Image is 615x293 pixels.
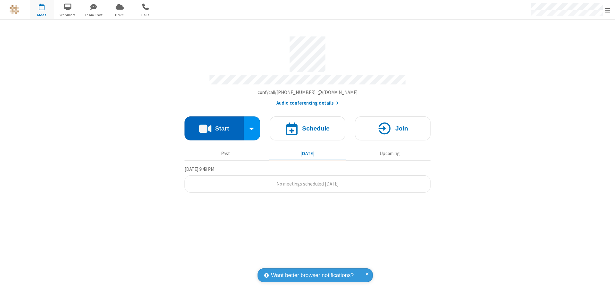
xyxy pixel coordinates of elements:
[184,165,430,193] section: Today's Meetings
[258,89,358,96] button: Copy my meeting room linkCopy my meeting room link
[258,89,358,95] span: Copy my meeting room link
[184,166,214,172] span: [DATE] 9:49 PM
[187,147,264,160] button: Past
[184,116,244,140] button: Start
[351,147,428,160] button: Upcoming
[276,99,339,107] button: Audio conferencing details
[56,12,80,18] span: Webinars
[10,5,19,14] img: QA Selenium DO NOT DELETE OR CHANGE
[108,12,132,18] span: Drive
[270,116,345,140] button: Schedule
[244,116,260,140] div: Start conference options
[355,116,430,140] button: Join
[134,12,158,18] span: Calls
[82,12,106,18] span: Team Chat
[269,147,346,160] button: [DATE]
[30,12,54,18] span: Meet
[271,271,354,280] span: Want better browser notifications?
[395,125,408,131] h4: Join
[276,181,339,187] span: No meetings scheduled [DATE]
[184,32,430,107] section: Account details
[215,125,229,131] h4: Start
[302,125,330,131] h4: Schedule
